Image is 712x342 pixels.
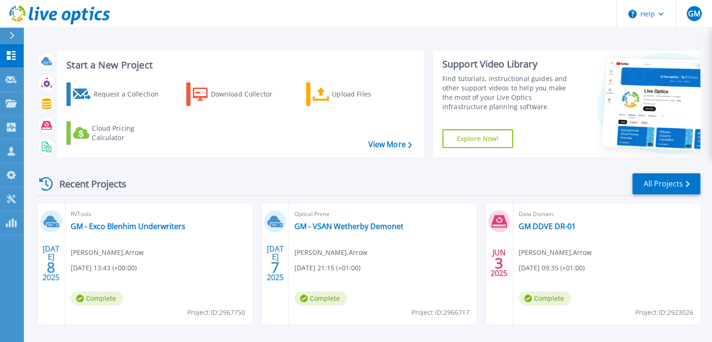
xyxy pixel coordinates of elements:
div: Cloud Pricing Calculator [92,124,167,142]
a: GM - Exco Blenhim Underwriters [71,222,185,231]
a: GM - VSAN Wetherby Demonet [294,222,404,231]
a: Upload Files [306,82,411,106]
div: JUN 2025 [490,246,508,280]
a: Explore Now! [442,129,514,148]
div: Find tutorials, instructional guides and other support videos to help you make the most of your L... [442,74,577,112]
span: RVTools [71,209,247,219]
div: Request a Collection [93,85,168,104]
a: View More [368,140,411,149]
h3: Start a New Project [66,60,411,70]
span: GM [688,10,700,17]
span: Project ID: 2923026 [635,307,693,318]
span: 3 [495,259,503,267]
div: Upload Files [332,85,407,104]
span: Optical Prime [294,209,470,219]
div: Support Video Library [442,58,577,70]
span: Complete [294,291,347,305]
span: [PERSON_NAME] , Arrow [71,247,144,258]
a: GM DDVE DR-01 [519,222,576,231]
a: Download Collector [186,82,291,106]
span: [PERSON_NAME] , Arrow [519,247,592,258]
span: [DATE] 09:35 (+01:00) [519,263,585,273]
span: [DATE] 21:15 (+01:00) [294,263,360,273]
div: Download Collector [211,85,286,104]
span: [DATE] 13:43 (+00:00) [71,263,137,273]
span: Data Domain [519,209,695,219]
span: 8 [47,263,55,271]
span: 7 [271,263,279,271]
a: Request a Collection [66,82,171,106]
div: [DATE] 2025 [42,246,60,280]
span: [PERSON_NAME] , Arrow [294,247,367,258]
span: Project ID: 2966717 [411,307,470,318]
span: Complete [519,291,571,305]
span: Project ID: 2967750 [187,307,245,318]
div: [DATE] 2025 [266,246,284,280]
span: Complete [71,291,123,305]
a: All Projects [632,173,700,194]
a: Cloud Pricing Calculator [66,121,171,145]
div: Recent Projects [36,172,139,195]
